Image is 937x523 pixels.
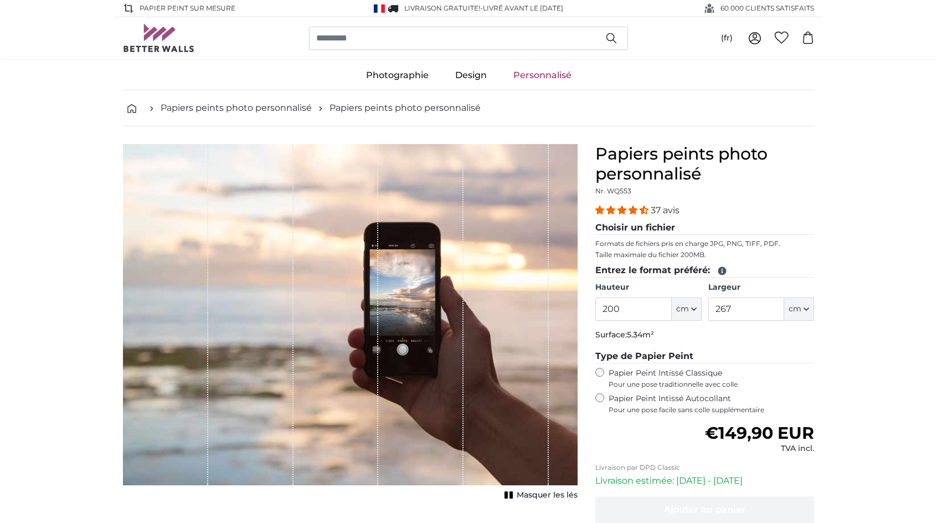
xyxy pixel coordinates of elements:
button: cm [784,298,814,321]
span: 37 avis [651,205,679,216]
span: 4.32 stars [595,205,651,216]
p: Taille maximale du fichier 200MB. [595,250,814,259]
span: Pour une pose traditionnelle avec colle [609,380,814,389]
span: Papier peint sur mesure [140,3,235,13]
label: Papier Peint Intissé Classique [609,368,814,389]
label: Hauteur [595,282,701,293]
p: Livraison estimée: [DATE] - [DATE] [595,474,814,488]
a: Design [442,61,500,90]
span: Pour une pose facile sans colle supplémentaire [609,406,814,414]
label: Largeur [708,282,814,293]
span: €149,90 EUR [705,423,814,443]
legend: Type de Papier Peint [595,350,814,363]
span: Livré avant le [DATE] [483,4,563,12]
span: cm [676,304,689,315]
span: 60 000 CLIENTS SATISFAITS [720,3,814,13]
a: Photographie [353,61,442,90]
p: Surface: [595,330,814,341]
h1: Papiers peints photo personnalisé [595,144,814,184]
span: Masquer les lés [517,490,578,501]
button: Masquer les lés [501,488,578,503]
legend: Entrez le format préféré: [595,264,814,278]
img: Betterwalls [123,24,195,52]
span: Ajouter au panier [664,504,745,515]
img: France [374,4,385,13]
a: Personnalisé [500,61,585,90]
button: (fr) [712,28,742,48]
div: 1 of 1 [123,144,578,503]
label: Papier Peint Intissé Autocollant [609,393,814,414]
span: - [480,4,563,12]
span: cm [789,304,801,315]
p: Livraison par DPD Classic [595,463,814,472]
button: Ajouter au panier [595,496,814,523]
p: Formats de fichiers pris en charge JPG, PNG, TIFF, PDF. [595,239,814,248]
span: 5.34m² [627,330,654,340]
button: cm [672,298,702,321]
a: Papiers peints photo personnalisé [330,101,481,115]
legend: Choisir un fichier [595,221,814,235]
span: Livraison GRATUITE! [404,4,480,12]
div: TVA incl. [705,443,814,454]
nav: breadcrumbs [123,90,814,126]
span: Nr. WQ553 [595,187,631,195]
a: Papiers peints photo personnalisé [161,101,312,115]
